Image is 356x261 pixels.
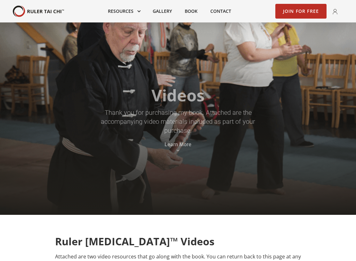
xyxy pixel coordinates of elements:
[13,5,64,17] img: Your Brand Name
[55,234,214,248] span: Ruler [MEDICAL_DATA]™ Videos
[165,141,191,148] a: Learn More
[176,148,180,152] img: chevron pointing down
[146,4,178,18] a: Gallery
[275,4,327,19] a: Join for Free
[13,5,64,17] a: home
[204,4,238,18] a: Contact
[101,4,146,18] div: Resources
[91,108,266,135] p: Thank you for purchasing my book. Attached are the accompanying video materials included as part ...
[151,86,205,105] h1: Videos
[178,4,204,18] a: Book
